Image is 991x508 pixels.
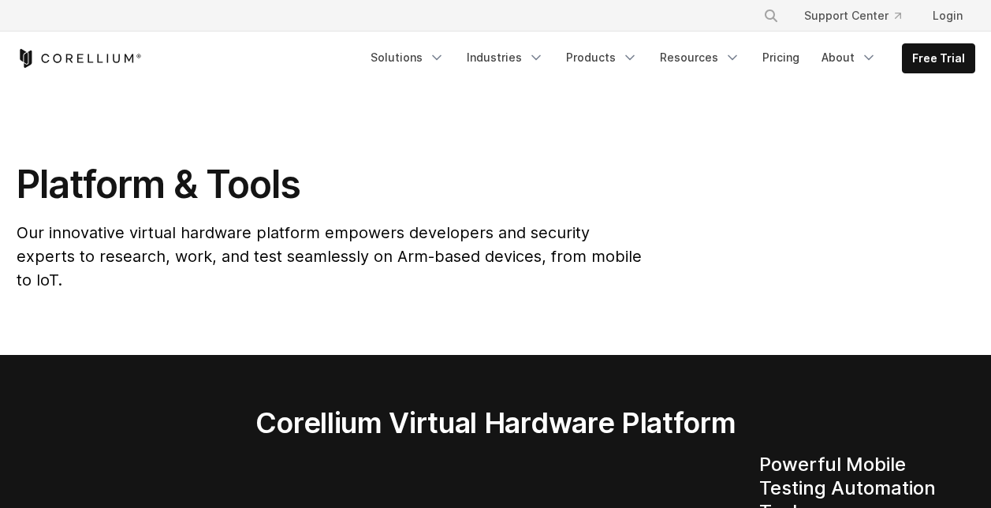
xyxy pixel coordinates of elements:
[812,43,886,72] a: About
[744,2,975,30] div: Navigation Menu
[17,49,142,68] a: Corellium Home
[792,2,914,30] a: Support Center
[650,43,750,72] a: Resources
[361,43,454,72] a: Solutions
[181,405,810,440] h2: Corellium Virtual Hardware Platform
[17,223,642,289] span: Our innovative virtual hardware platform empowers developers and security experts to research, wo...
[753,43,809,72] a: Pricing
[361,43,975,73] div: Navigation Menu
[757,2,785,30] button: Search
[457,43,553,72] a: Industries
[557,43,647,72] a: Products
[903,44,974,73] a: Free Trial
[17,161,645,208] h1: Platform & Tools
[920,2,975,30] a: Login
